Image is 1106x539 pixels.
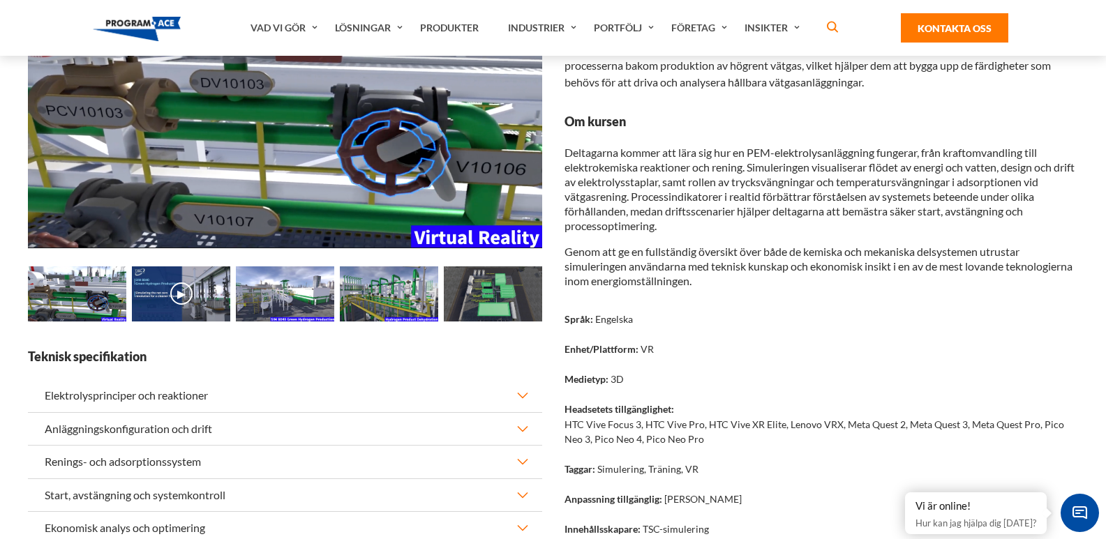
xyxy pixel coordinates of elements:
font: Portfölj [594,22,642,33]
img: Simulering av grön vätgasproduktion i VR-utbildning - Förhandsvisning 6 [28,266,126,321]
font: Teknisk specifikation [28,349,147,364]
font: Språk: [565,313,593,325]
font: Taggar: [565,463,595,475]
font: TSC-simulering [643,523,709,535]
font: HTC Vive Focus 3, HTC Vive Pro, HTC Vive XR Elite, Lenovo VRX, Meta Quest 2, Meta Quest 3, Meta Q... [565,418,1064,445]
font: Industrier [508,22,565,33]
font: Produkter [420,22,479,33]
img: Simulering av grön vätgasproduktion i VR-utbildning - Förhandsvisning 2 [340,266,438,321]
font: ▶ [177,287,186,300]
font: Vad vi gör [251,22,306,33]
font: 3D [611,373,624,385]
font: Medietyp: [565,373,608,385]
font: Innehållsskapare: [565,523,641,535]
font: Anläggningskonfiguration och drift [45,422,212,435]
button: Start, avstängning och systemkontroll [28,479,542,511]
font: Om kursen [565,114,626,129]
font: Ekonomisk analys och optimering [45,521,205,534]
font: [PERSON_NAME] [664,493,742,505]
font: Anpassning tillgänglig: [565,493,662,505]
font: Företag [671,22,715,33]
font: Deltagarna kommer att lära sig hur en PEM-elektrolysanläggning fungerar, från kraftomvandling til... [565,146,1075,232]
font: Hur kan jag hjälpa dig [DATE]? [916,517,1036,529]
img: Simulering av grön vätgasproduktion i VR-utbildning - Förhandsvisning 3 [444,266,542,321]
button: Elektrolysprinciper och reaktioner [28,379,542,411]
font: Start, avstängning och systemkontroll [45,488,225,501]
a: Kontakta oss [901,13,1008,43]
font: VR [641,343,654,355]
font: Engelska [595,313,633,325]
img: Simulering av grön vätgasproduktion i VR-utbildning - Video 0 [132,266,230,321]
font: Enhet/Plattform: [565,343,638,355]
button: Renings- och adsorptionssystem [28,446,542,478]
font: Headsetets tillgänglighet: [565,403,674,415]
font: Insikter [745,22,788,33]
font: Kontakta oss [918,22,992,34]
font: Vi är online! [916,499,971,512]
button: Anläggningskonfiguration och drift [28,413,542,445]
span: Chattwidget [1061,494,1099,532]
font: Genom att ge en fullständig översikt över både de kemiska och mekaniska delsystemen utrustar simu... [565,245,1073,287]
font: Lösningar [335,22,391,33]
font: Elektrolysprinciper och reaktioner [45,388,208,402]
img: Program-Aess [93,17,181,41]
img: Simulering av grön vätgasproduktion i VR-utbildning - Förhandsvisning 1 [236,266,334,321]
font: Renings- och adsorptionssystem [45,455,201,468]
button: ▶ [170,282,193,305]
font: Simulering, Träning, VR [597,463,698,475]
